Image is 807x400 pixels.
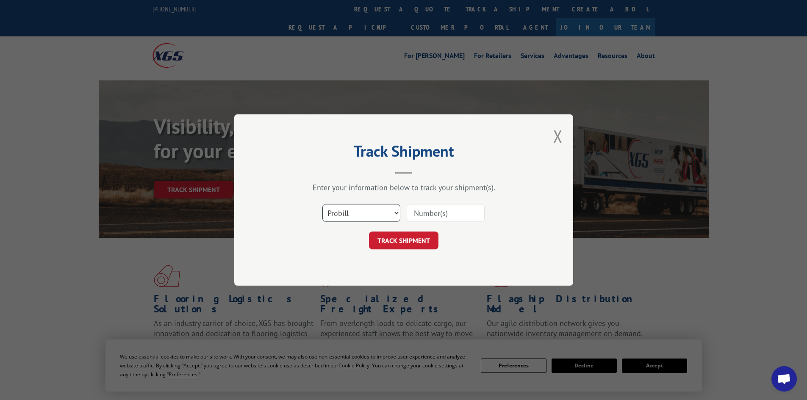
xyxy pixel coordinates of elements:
div: Enter your information below to track your shipment(s). [277,182,531,192]
h2: Track Shipment [277,145,531,161]
div: Open chat [771,366,797,392]
button: TRACK SHIPMENT [369,232,438,249]
button: Close modal [553,125,563,147]
input: Number(s) [407,204,485,222]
